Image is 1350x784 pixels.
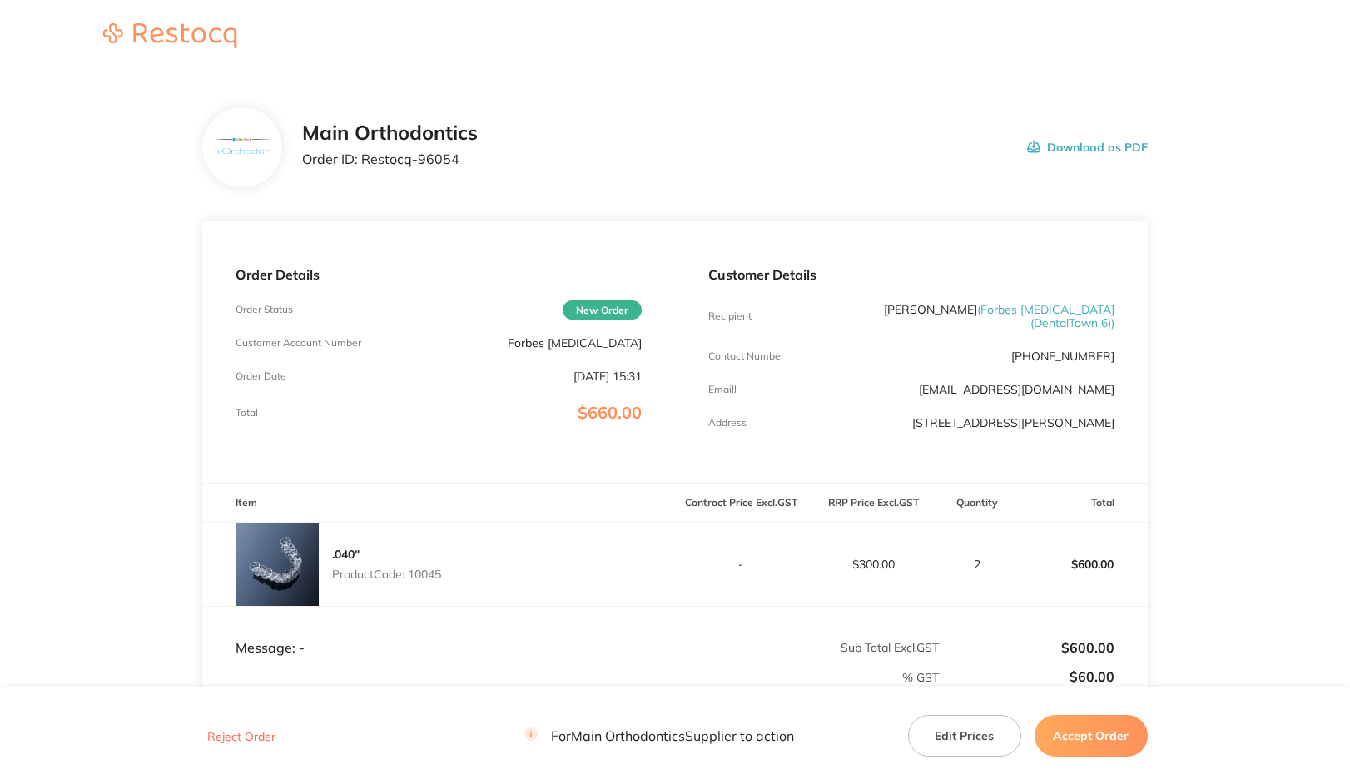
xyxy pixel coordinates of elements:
p: Sub Total Excl. GST [676,641,939,654]
p: $60.00 [941,669,1114,684]
p: $600.00 [941,640,1114,655]
a: [EMAIL_ADDRESS][DOMAIN_NAME] [919,382,1114,397]
p: Order ID: Restocq- 96054 [302,151,478,166]
span: $660.00 [578,402,642,423]
p: $600.00 [1016,544,1147,584]
button: Reject Order [202,729,280,744]
p: Customer Account Number [236,337,361,349]
p: [PERSON_NAME] [844,303,1114,330]
p: Emaill [708,384,737,395]
p: Order Date [236,370,286,382]
button: Download as PDF [1027,122,1148,173]
th: Item [202,484,675,523]
button: Accept Order [1035,715,1148,757]
p: Product Code: 10045 [332,568,441,581]
p: Forbes [MEDICAL_DATA] [508,336,642,350]
th: RRP Price Excl. GST [807,484,940,523]
p: [PHONE_NUMBER] [1011,350,1114,363]
p: Address [708,417,747,429]
p: % GST [203,671,939,684]
p: Recipient [708,310,752,322]
p: Total [236,407,258,419]
button: Edit Prices [908,715,1021,757]
span: New Order [563,300,642,320]
p: 2 [941,558,1015,571]
img: cGp6NmljZw [216,137,270,158]
p: [DATE] 15:31 [573,370,642,383]
p: Contact Number [708,350,784,362]
th: Contract Price Excl. GST [675,484,807,523]
p: Order Details [236,267,642,282]
span: ( Forbes [MEDICAL_DATA] (DentalTown 6) ) [977,302,1114,330]
h2: Main Orthodontics [302,122,478,145]
p: Customer Details [708,267,1114,282]
th: Quantity [940,484,1015,523]
a: .040" [332,547,360,562]
th: Total [1015,484,1148,523]
p: $300.00 [808,558,939,571]
p: - [676,558,807,571]
td: Message: - [202,607,675,657]
p: Order Status [236,304,293,315]
a: Restocq logo [87,23,253,51]
img: Restocq logo [87,23,253,48]
img: c3EwZzNtaQ [236,523,319,606]
p: For Main Orthodontics Supplier to action [524,728,794,744]
p: [STREET_ADDRESS][PERSON_NAME] [912,416,1114,429]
